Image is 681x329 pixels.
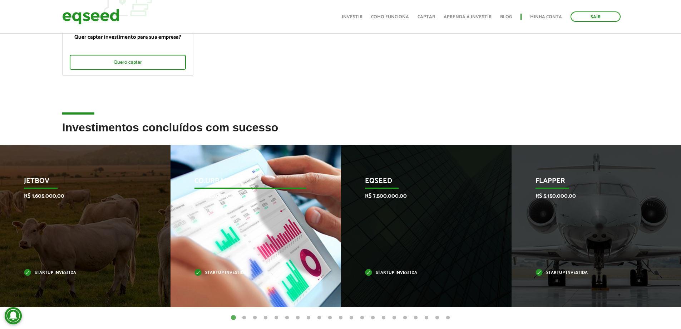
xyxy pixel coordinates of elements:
[24,271,136,275] p: Startup investida
[262,314,269,321] button: 4 of 21
[500,15,512,19] a: Blog
[365,271,477,275] p: Startup investida
[70,34,186,40] p: Quer captar investimento para sua empresa?
[571,11,621,22] a: Sair
[365,193,477,199] p: R$ 7.500.000,00
[194,271,306,275] p: Startup investida
[536,177,647,189] p: Flapper
[444,314,451,321] button: 21 of 21
[418,15,435,19] a: Captar
[371,15,409,19] a: Como funciona
[337,314,344,321] button: 11 of 21
[294,314,301,321] button: 7 of 21
[369,314,376,321] button: 14 of 21
[365,177,477,189] p: EqSeed
[273,314,280,321] button: 5 of 21
[326,314,334,321] button: 10 of 21
[380,314,387,321] button: 15 of 21
[412,314,419,321] button: 18 of 21
[305,314,312,321] button: 8 of 21
[536,271,647,275] p: Startup investida
[391,314,398,321] button: 16 of 21
[401,314,409,321] button: 17 of 21
[62,7,119,26] img: EqSeed
[359,314,366,321] button: 13 of 21
[536,193,647,199] p: R$ 5.150.000,00
[316,314,323,321] button: 9 of 21
[194,193,306,199] p: R$ 1.220.007,00
[342,15,362,19] a: Investir
[70,55,186,70] div: Quero captar
[230,314,237,321] button: 1 of 21
[423,314,430,321] button: 19 of 21
[530,15,562,19] a: Minha conta
[444,15,492,19] a: Aprenda a investir
[283,314,291,321] button: 6 of 21
[62,121,619,145] h2: Investimentos concluídos com sucesso
[348,314,355,321] button: 12 of 21
[24,177,136,189] p: JetBov
[24,193,136,199] p: R$ 1.605.000,00
[434,314,441,321] button: 20 of 21
[194,177,306,189] p: Co.Urban
[251,314,258,321] button: 3 of 21
[241,314,248,321] button: 2 of 21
